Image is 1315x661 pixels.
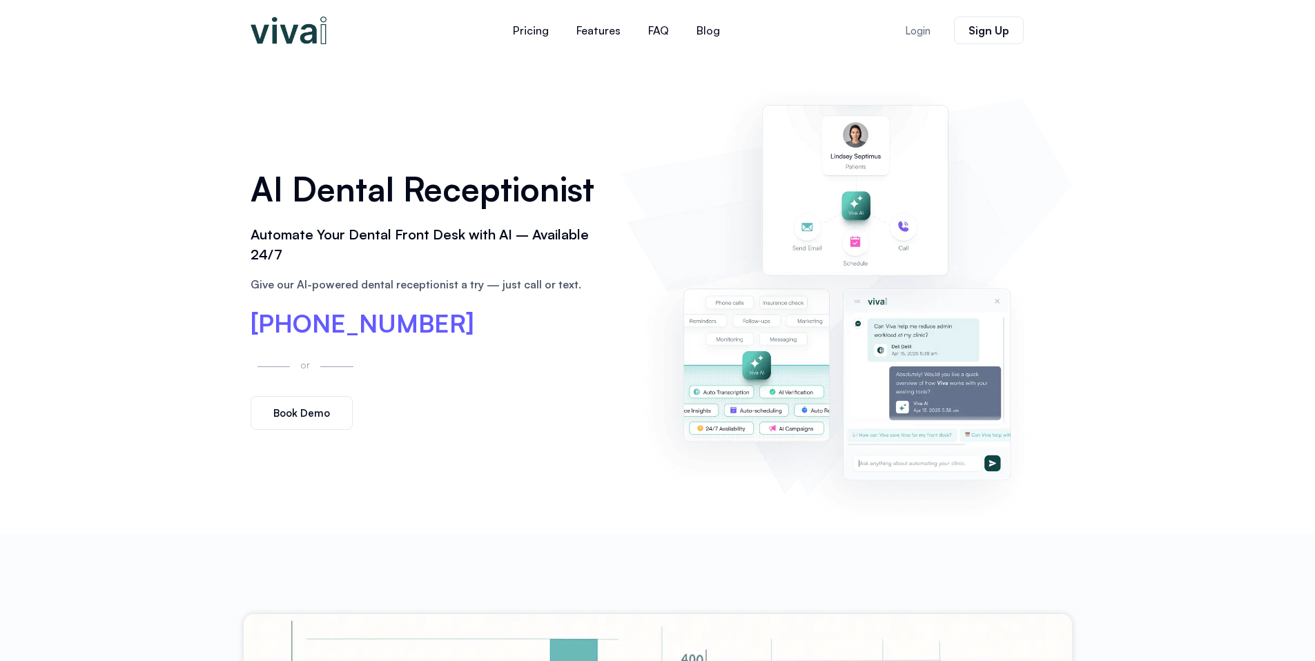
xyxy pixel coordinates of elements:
[563,14,634,47] a: Features
[499,14,563,47] a: Pricing
[683,14,734,47] a: Blog
[251,396,353,430] a: Book Demo
[251,225,607,265] h2: Automate Your Dental Front Desk with AI – Available 24/7
[954,17,1024,44] a: Sign Up
[888,17,947,44] a: Login
[297,357,313,373] p: or
[905,26,931,36] span: Login
[251,311,474,336] a: [PHONE_NUMBER]
[251,276,607,293] p: Give our AI-powered dental receptionist a try — just call or text.
[273,408,330,418] span: Book Demo
[968,25,1009,36] span: Sign Up
[634,14,683,47] a: FAQ
[251,165,607,213] h1: AI Dental Receptionist
[416,14,817,47] nav: Menu
[627,75,1064,520] img: AI dental receptionist dashboard – virtual receptionist dental office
